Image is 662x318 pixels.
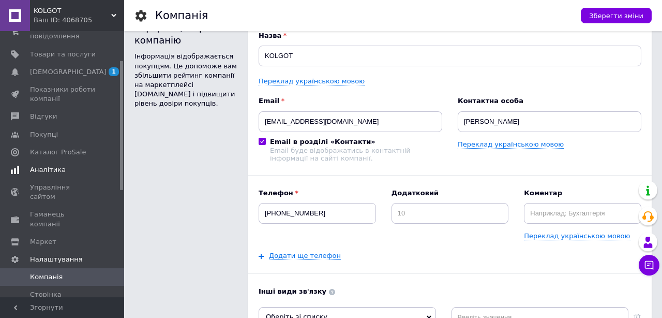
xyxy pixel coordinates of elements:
[30,290,96,309] span: Сторінка продавця
[524,232,630,240] a: Переклад українською мовою
[392,203,509,224] input: 10
[270,147,442,162] div: Email буде відображатись в контактній інформації на сайті компанії.
[259,77,365,85] a: Переклад українською мовою
[30,67,107,77] span: [DEMOGRAPHIC_DATA]
[30,272,63,282] span: Компанія
[270,138,375,146] b: Email в розділі «Контакти»
[259,31,641,40] b: Назва
[392,189,509,198] b: Додатковий
[30,183,96,201] span: Управління сайтом
[134,52,238,108] div: Інформація відображається покупцям. Це допоможе вам збільшити рейтинг компанії на маркетплейсі [D...
[30,165,66,175] span: Аналітика
[259,96,442,106] b: Email
[30,112,57,121] span: Відгуки
[458,140,564,149] a: Переклад українською мовою
[10,10,371,21] body: Редактор, E9D7A3B0-0447-484D-B6DD-5A94EA207321
[34,6,111,16] span: KOLGOT
[259,287,641,296] b: Інші види зв'язку
[109,67,119,76] span: 1
[30,255,83,264] span: Налаштування
[589,12,643,20] span: Зберегти зміни
[30,85,96,104] span: Показники роботи компанії
[30,22,96,41] span: Замовлення та повідомлення
[259,203,376,224] input: +38 096 0000000
[155,9,208,22] h1: Компанія
[524,203,641,224] input: Наприклад: Бухгалтерія
[269,252,341,260] a: Додати ще телефон
[30,237,56,247] span: Маркет
[259,111,442,132] input: Електронна адреса
[458,111,641,132] input: ПІБ
[458,96,641,106] b: Контактна особа
[259,46,641,66] input: Назва вашої компанії
[34,16,124,25] div: Ваш ID: 4068705
[30,130,58,139] span: Покупці
[30,148,86,157] span: Каталог ProSale
[30,210,96,228] span: Гаманець компанії
[524,189,641,198] b: Коментар
[639,255,659,276] button: Чат з покупцем
[581,8,652,23] button: Зберегти зміни
[30,50,96,59] span: Товари та послуги
[134,21,238,47] div: Інформація про компанію
[259,189,376,198] b: Телефон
